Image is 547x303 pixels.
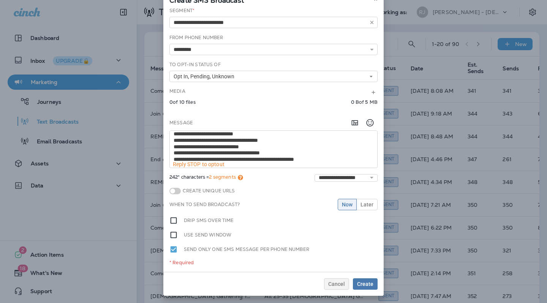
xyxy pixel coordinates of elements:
[347,115,362,130] button: Add in a premade template
[169,88,185,94] label: Media
[209,174,236,180] span: 2 segments
[169,62,221,68] label: To Opt-In Status of
[169,8,194,14] label: Segment
[353,278,378,290] button: Create
[169,174,243,182] span: 242* characters =
[184,216,234,225] label: Drip SMS over time
[169,201,240,208] label: When to send broadcast?
[357,281,373,287] span: Create
[351,99,378,105] p: 0 B of 5 MB
[338,199,357,210] button: Now
[173,161,224,167] span: Reply STOP to optout
[184,245,309,254] label: Send only one SMS message per phone number
[342,202,353,207] span: Now
[356,199,378,210] button: Later
[328,281,345,287] span: Cancel
[169,120,193,126] label: Message
[184,231,231,239] label: Use send window
[181,188,235,194] label: Create Unique URLs
[169,260,378,266] div: * Required
[169,35,223,41] label: From Phone Number
[362,115,378,130] button: Select an emoji
[360,202,373,207] span: Later
[169,71,378,82] button: Opt In, Pending, Unknown
[324,278,349,290] button: Cancel
[169,99,196,105] p: 0 of 10 files
[174,73,237,80] span: Opt In, Pending, Unknown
